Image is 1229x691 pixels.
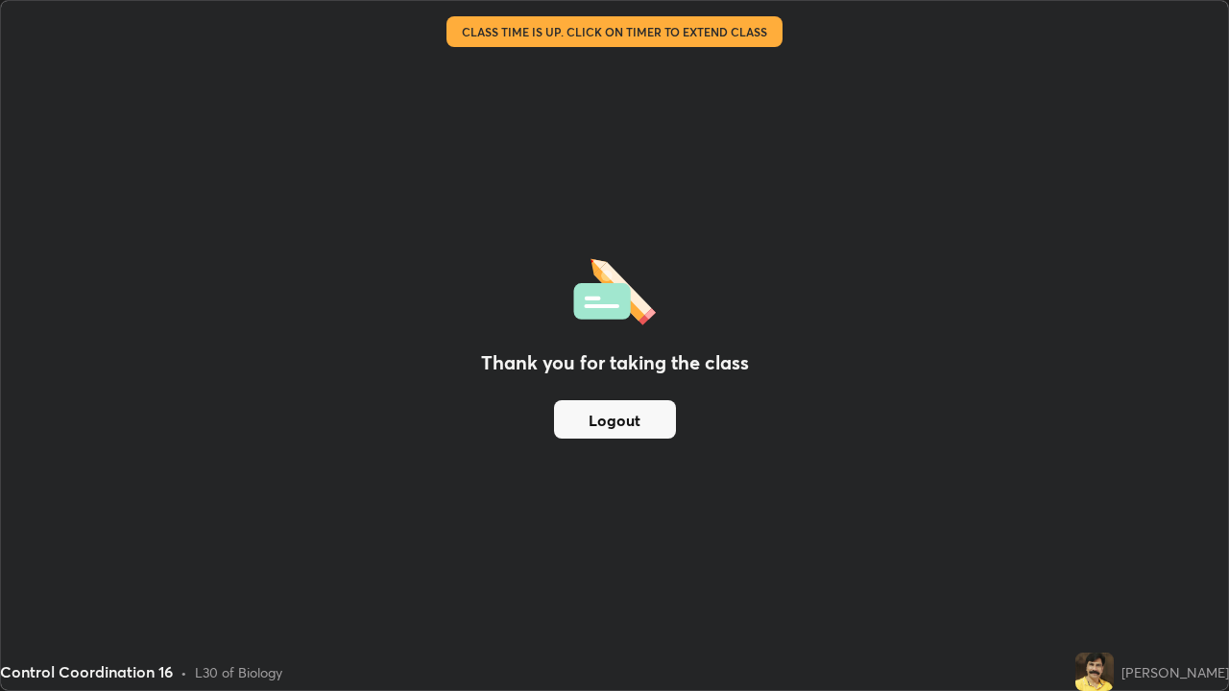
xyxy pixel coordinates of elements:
div: [PERSON_NAME] [1121,662,1229,682]
h2: Thank you for taking the class [481,348,749,377]
button: Logout [554,400,676,439]
img: offlineFeedback.1438e8b3.svg [573,252,656,325]
div: L30 of Biology [195,662,282,682]
img: f9415292396d47fe9738fb67822c10e9.jpg [1075,653,1114,691]
div: • [181,662,187,682]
